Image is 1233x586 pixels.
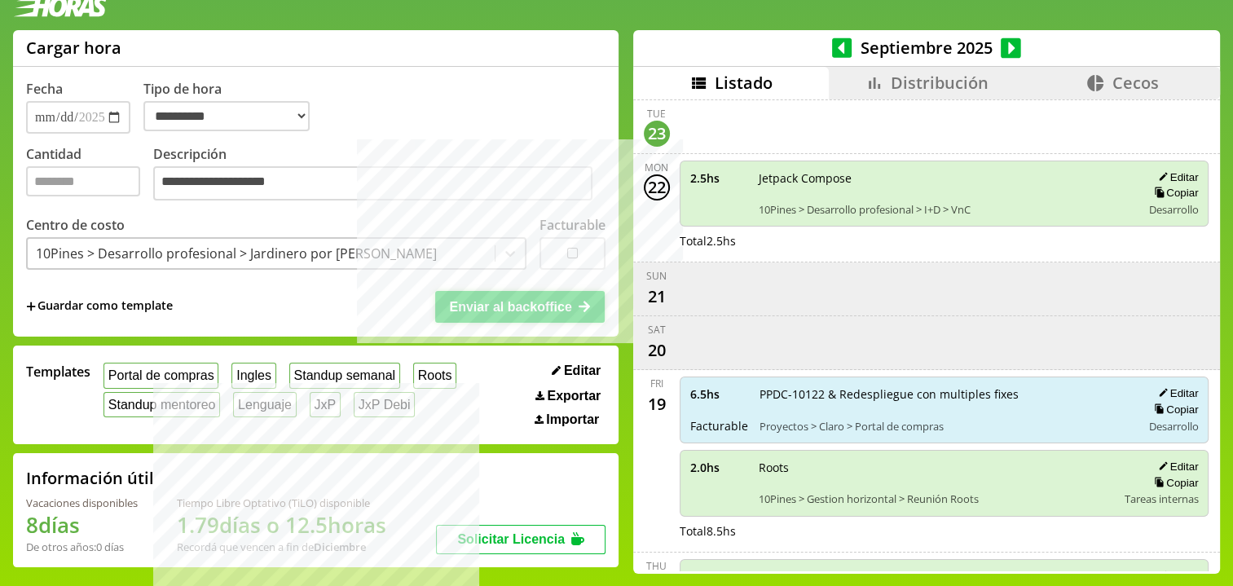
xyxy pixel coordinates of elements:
[650,377,663,390] div: Fri
[103,363,218,388] button: Portal de compras
[26,37,121,59] h1: Cargar hora
[715,72,773,94] span: Listado
[644,390,670,416] div: 19
[153,166,592,200] textarea: Descripción
[644,337,670,363] div: 20
[645,161,668,174] div: Mon
[547,389,601,403] span: Exportar
[1148,202,1198,217] span: Desarrollo
[852,37,1001,59] span: Septiembre 2025
[539,216,605,234] label: Facturable
[547,363,605,379] button: Editar
[289,363,400,388] button: Standup semanal
[531,388,605,404] button: Exportar
[648,323,666,337] div: Sat
[760,419,1130,434] span: Proyectos > Claro > Portal de compras
[1149,403,1198,416] button: Copiar
[647,107,666,121] div: Tue
[644,121,670,147] div: 23
[1153,569,1198,583] button: Editar
[690,569,747,584] span: 7.0 hs
[1124,491,1198,506] span: Tareas internas
[690,418,748,434] span: Facturable
[1112,72,1158,94] span: Cecos
[143,80,323,134] label: Tipo de hora
[36,245,437,262] div: 10Pines > Desarrollo profesional > Jardinero por [PERSON_NAME]
[546,412,599,427] span: Importar
[759,569,1130,584] span: Enfermo
[314,540,366,554] b: Diciembre
[231,363,275,388] button: Ingles
[26,297,36,315] span: +
[457,532,565,546] span: Solicitar Licencia
[354,392,415,417] button: JxP Debi
[1148,419,1198,434] span: Desarrollo
[1153,460,1198,474] button: Editar
[690,170,747,186] span: 2.5 hs
[26,363,90,381] span: Templates
[1153,170,1198,184] button: Editar
[759,170,1130,186] span: Jetpack Compose
[759,460,1113,475] span: Roots
[26,216,125,234] label: Centro de costo
[891,72,989,94] span: Distribución
[449,300,571,314] span: Enviar al backoffice
[680,523,1209,539] div: Total 8.5 hs
[26,496,138,510] div: Vacaciones disponibles
[177,540,386,554] div: Recordá que vencen a fin de
[26,145,153,205] label: Cantidad
[759,491,1113,506] span: 10Pines > Gestion horizontal > Reunión Roots
[26,166,140,196] input: Cantidad
[153,145,605,205] label: Descripción
[646,269,667,283] div: Sun
[646,559,667,573] div: Thu
[26,467,154,489] h2: Información útil
[413,363,456,388] button: Roots
[310,392,341,417] button: JxP
[690,386,748,402] span: 6.5 hs
[564,363,601,378] span: Editar
[760,386,1130,402] span: PPDC-10122 & Redespliegue con multiples fixes
[26,80,63,98] label: Fecha
[436,525,605,554] button: Solicitar Licencia
[26,540,138,554] div: De otros años: 0 días
[690,460,747,475] span: 2.0 hs
[1149,476,1198,490] button: Copiar
[177,496,386,510] div: Tiempo Libre Optativo (TiLO) disponible
[143,101,310,131] select: Tipo de hora
[233,392,296,417] button: Lenguaje
[103,392,220,417] button: Standup mentoreo
[1153,386,1198,400] button: Editar
[435,291,605,322] button: Enviar al backoffice
[26,510,138,540] h1: 8 días
[633,99,1220,571] div: scrollable content
[26,297,173,315] span: +Guardar como template
[177,510,386,540] h1: 1.79 días o 12.5 horas
[1149,186,1198,200] button: Copiar
[680,233,1209,249] div: Total 2.5 hs
[644,174,670,200] div: 22
[759,202,1130,217] span: 10Pines > Desarrollo profesional > I+D > VnC
[644,283,670,309] div: 21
